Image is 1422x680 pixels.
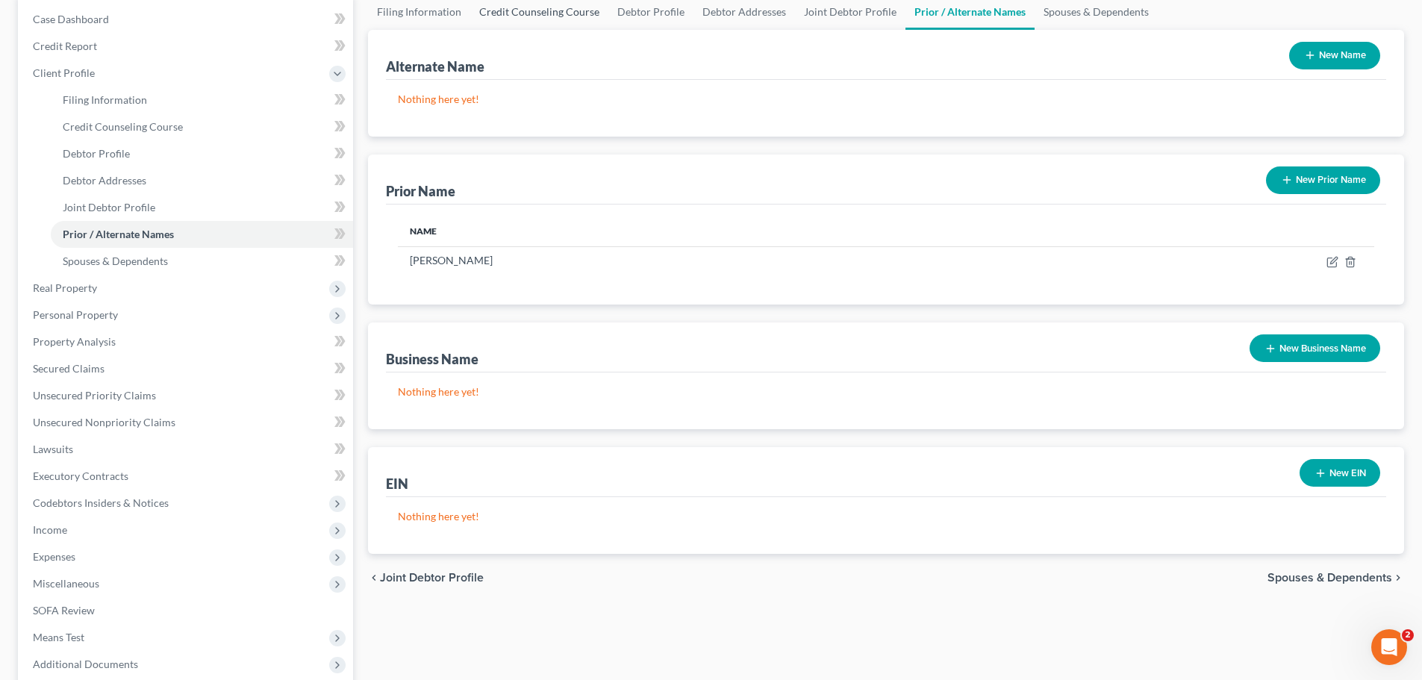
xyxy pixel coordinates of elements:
[33,40,97,52] span: Credit Report
[1267,572,1392,584] span: Spouses & Dependents
[1392,572,1404,584] i: chevron_right
[51,140,353,167] a: Debtor Profile
[51,248,353,275] a: Spouses & Dependents
[398,92,1374,107] p: Nothing here yet!
[33,577,99,590] span: Miscellaneous
[51,167,353,194] a: Debtor Addresses
[33,281,97,294] span: Real Property
[33,443,73,455] span: Lawsuits
[33,335,116,348] span: Property Analysis
[21,328,353,355] a: Property Analysis
[63,255,168,267] span: Spouses & Dependents
[386,57,484,75] div: Alternate Name
[21,597,353,624] a: SOFA Review
[51,221,353,248] a: Prior / Alternate Names
[380,572,484,584] span: Joint Debtor Profile
[63,147,130,160] span: Debtor Profile
[63,120,183,133] span: Credit Counseling Course
[368,572,484,584] button: chevron_left Joint Debtor Profile
[368,572,380,584] i: chevron_left
[51,113,353,140] a: Credit Counseling Course
[21,33,353,60] a: Credit Report
[1289,42,1380,69] button: New Name
[33,308,118,321] span: Personal Property
[398,216,1024,246] th: Name
[33,470,128,482] span: Executory Contracts
[33,389,156,402] span: Unsecured Priority Claims
[1371,629,1407,665] iframe: Intercom live chat
[51,87,353,113] a: Filing Information
[63,93,147,106] span: Filing Information
[33,631,84,643] span: Means Test
[21,409,353,436] a: Unsecured Nonpriority Claims
[63,201,155,213] span: Joint Debtor Profile
[33,362,105,375] span: Secured Claims
[21,355,353,382] a: Secured Claims
[51,194,353,221] a: Joint Debtor Profile
[33,66,95,79] span: Client Profile
[386,475,408,493] div: EIN
[21,382,353,409] a: Unsecured Priority Claims
[1267,572,1404,584] button: Spouses & Dependents chevron_right
[21,6,353,33] a: Case Dashboard
[33,496,169,509] span: Codebtors Insiders & Notices
[1250,334,1380,362] button: New Business Name
[1300,459,1380,487] button: New EIN
[386,350,478,368] div: Business Name
[33,523,67,536] span: Income
[1266,166,1380,194] button: New Prior Name
[33,13,109,25] span: Case Dashboard
[63,174,146,187] span: Debtor Addresses
[33,416,175,428] span: Unsecured Nonpriority Claims
[386,182,455,200] div: Prior Name
[21,436,353,463] a: Lawsuits
[398,246,1024,275] td: [PERSON_NAME]
[21,463,353,490] a: Executory Contracts
[1402,629,1414,641] span: 2
[63,228,174,240] span: Prior / Alternate Names
[33,550,75,563] span: Expenses
[398,384,1374,399] p: Nothing here yet!
[33,658,138,670] span: Additional Documents
[33,604,95,617] span: SOFA Review
[398,509,1374,524] p: Nothing here yet!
